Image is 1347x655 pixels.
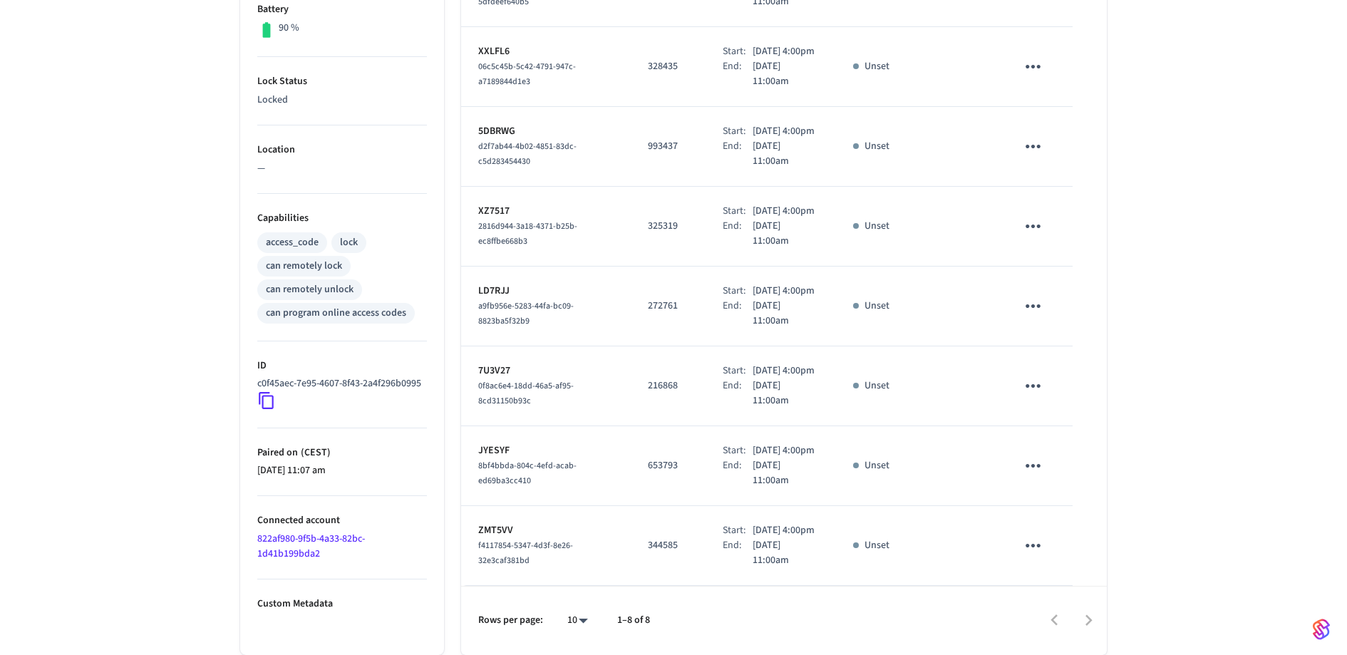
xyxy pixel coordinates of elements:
[257,445,427,460] p: Paired on
[753,299,819,329] p: [DATE] 11:00am
[753,204,815,219] p: [DATE] 4:00pm
[478,204,614,219] p: XZ7517
[478,220,577,247] span: 2816d944-3a18-4371-b25b-ec8ffbe668b3
[257,93,427,108] p: Locked
[478,61,576,88] span: 06c5c45b-5c42-4791-947c-a7189844d1e3
[753,523,815,538] p: [DATE] 4:00pm
[478,380,574,407] span: 0f8ac6e4-18dd-46a5-af95-8cd31150b93c
[723,443,753,458] div: Start:
[648,458,688,473] p: 653793
[723,538,753,568] div: End:
[723,204,753,219] div: Start:
[723,219,753,249] div: End:
[723,284,753,299] div: Start:
[257,532,365,561] a: 822af980-9f5b-4a33-82bc-1d41b199bda2
[865,538,889,553] p: Unset
[865,458,889,473] p: Unset
[723,299,753,329] div: End:
[865,299,889,314] p: Unset
[723,363,753,378] div: Start:
[753,458,819,488] p: [DATE] 11:00am
[478,523,614,538] p: ZMT5VV
[257,376,421,391] p: c0f45aec-7e95-4607-8f43-2a4f296b0995
[478,443,614,458] p: JYESYF
[257,359,427,373] p: ID
[648,299,688,314] p: 272761
[266,282,353,297] div: can remotely unlock
[478,124,614,139] p: 5DBRWG
[266,235,319,250] div: access_code
[753,538,819,568] p: [DATE] 11:00am
[257,597,427,612] p: Custom Metadata
[478,140,577,167] span: d2f7ab44-4b02-4851-83dc-c5d283454430
[257,513,427,528] p: Connected account
[478,44,614,59] p: XXLFL6
[617,613,650,628] p: 1–8 of 8
[865,378,889,393] p: Unset
[753,44,815,59] p: [DATE] 4:00pm
[478,460,577,487] span: 8bf4bbda-804c-4efd-acab-ed69ba3cc410
[753,59,819,89] p: [DATE] 11:00am
[723,523,753,538] div: Start:
[478,284,614,299] p: LD7RJJ
[257,161,427,176] p: —
[723,458,753,488] div: End:
[723,124,753,139] div: Start:
[648,139,688,154] p: 993437
[257,2,427,17] p: Battery
[298,445,331,460] span: ( CEST )
[1313,618,1330,641] img: SeamLogoGradient.69752ec5.svg
[279,21,299,36] p: 90 %
[865,219,889,234] p: Unset
[753,378,819,408] p: [DATE] 11:00am
[478,363,614,378] p: 7U3V27
[257,463,427,478] p: [DATE] 11:07 am
[340,235,358,250] div: lock
[648,59,688,74] p: 328435
[723,378,753,408] div: End:
[723,44,753,59] div: Start:
[723,139,753,169] div: End:
[266,259,342,274] div: can remotely lock
[753,363,815,378] p: [DATE] 4:00pm
[257,74,427,89] p: Lock Status
[648,378,688,393] p: 216868
[723,59,753,89] div: End:
[478,300,574,327] span: a9fb956e-5283-44fa-bc09-8823ba5f32b9
[560,610,594,631] div: 10
[865,139,889,154] p: Unset
[648,219,688,234] p: 325319
[753,284,815,299] p: [DATE] 4:00pm
[257,211,427,226] p: Capabilities
[478,540,573,567] span: f4117854-5347-4d3f-8e26-32e3caf381bd
[753,219,819,249] p: [DATE] 11:00am
[478,613,543,628] p: Rows per page:
[753,139,819,169] p: [DATE] 11:00am
[753,443,815,458] p: [DATE] 4:00pm
[753,124,815,139] p: [DATE] 4:00pm
[648,538,688,553] p: 344585
[257,143,427,158] p: Location
[266,306,406,321] div: can program online access codes
[865,59,889,74] p: Unset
